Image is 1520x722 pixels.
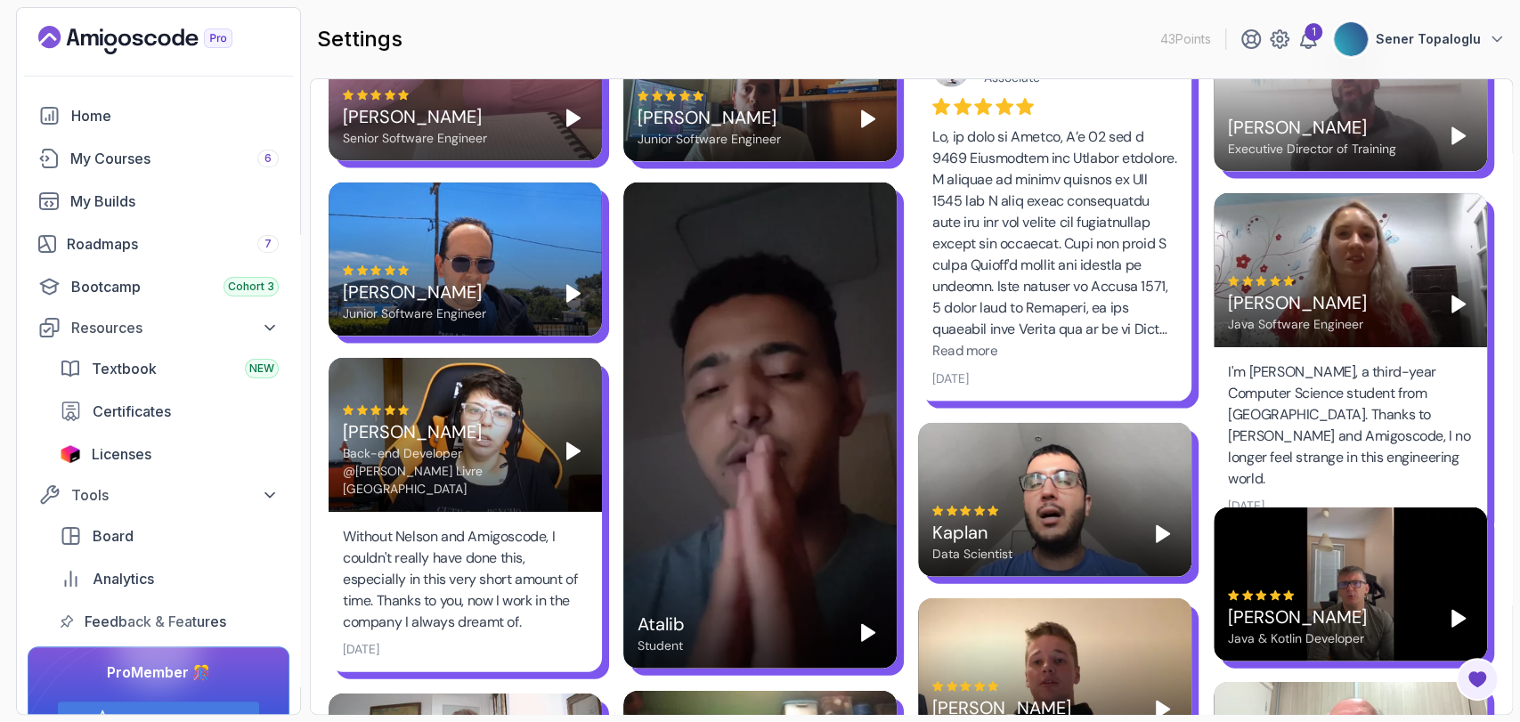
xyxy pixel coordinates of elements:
span: 7 [264,237,272,251]
a: textbook [49,351,289,386]
button: Play [1444,604,1473,633]
a: certificates [49,393,289,429]
span: Licenses [92,443,151,465]
div: Java Software Engineer [1228,315,1367,333]
div: I'm [PERSON_NAME], a third-year Computer Science student from [GEOGRAPHIC_DATA]. Thanks to [PERSO... [1228,361,1473,490]
a: feedback [49,604,289,639]
a: analytics [49,561,289,596]
span: Textbook [92,358,157,379]
h2: settings [317,25,402,53]
p: Sener Topaloglu [1376,30,1481,48]
a: licenses [49,436,289,472]
img: user profile image [1334,22,1368,56]
div: Tools [71,484,279,506]
div: Roadmaps [67,233,279,255]
div: Bootcamp [71,276,279,297]
p: 43 Points [1160,30,1211,48]
a: courses [28,141,289,176]
div: Student [638,637,685,654]
img: jetbrains icon [60,445,81,463]
button: Play [1444,122,1473,150]
a: Landing page [38,26,273,54]
div: Home [71,105,279,126]
div: Java & Kotlin Developer [1228,629,1367,647]
a: home [28,98,289,134]
div: Senior Software Engineer [343,129,487,147]
span: Certificates [93,401,171,422]
div: Atalib [638,612,685,637]
div: Without Nelson and Amigoscode, I couldn't really have done this, especially in this very short am... [343,526,588,633]
div: My Builds [70,191,279,212]
a: builds [28,183,289,219]
div: [PERSON_NAME] [1228,290,1367,315]
div: Back-end Developer @[PERSON_NAME] Livre [GEOGRAPHIC_DATA] [343,444,545,498]
div: Lo, ip dolo si Ametco, A’e 02 sed d 9469 Eiusmodtem inc Utlabor etdolore. M aliquae ad minimv qui... [932,126,1177,340]
div: [PERSON_NAME] [1228,604,1367,629]
div: Junior Software Engineer [343,304,486,322]
button: Play [559,104,588,133]
span: Cohort 3 [228,280,274,294]
button: Tools [28,479,289,511]
span: Feedback & Features [85,611,226,632]
span: Analytics [93,568,154,589]
button: Open Feedback Button [1456,658,1499,701]
div: [PERSON_NAME] [343,104,487,129]
button: Read more [932,341,997,361]
span: NEW [249,361,274,376]
span: 6 [264,151,272,166]
button: Resources [28,312,289,344]
button: Play [854,105,882,134]
div: Executive Director of Training [1228,140,1396,158]
div: [PERSON_NAME] [343,280,486,304]
a: board [49,518,289,554]
div: [DATE] [1228,497,1264,515]
span: Board [93,525,134,547]
div: 1 [1305,23,1322,41]
a: 1 [1297,28,1319,50]
button: Play [1149,520,1177,548]
button: Play [559,280,588,308]
div: [PERSON_NAME] [343,419,545,444]
div: [PERSON_NAME] [638,105,781,130]
div: [DATE] [343,640,379,658]
button: Play [854,619,882,647]
a: bootcamp [28,269,289,304]
div: Resources [71,317,279,338]
div: Kaplan [932,520,1012,545]
div: My Courses [70,148,279,169]
div: [PERSON_NAME] [932,695,1071,720]
button: user profile imageSener Topaloglu [1333,21,1506,57]
button: Play [1444,290,1473,319]
div: Junior Software Engineer [638,130,781,148]
button: Play [559,437,588,466]
div: Data Scientist [932,545,1012,563]
span: Read more [932,342,997,360]
div: [PERSON_NAME] [1228,115,1396,140]
a: roadmaps [28,226,289,262]
div: [DATE] [932,369,969,387]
